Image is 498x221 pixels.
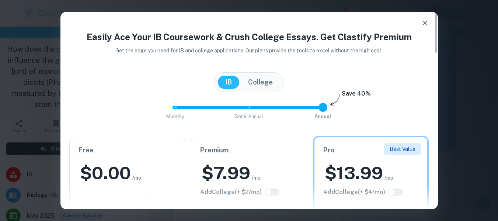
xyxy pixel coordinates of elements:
[323,145,419,155] h6: Pro
[314,114,331,119] span: Annual
[325,161,383,185] h2: $ 13.99
[390,145,415,153] p: Best Value
[241,76,280,89] button: College
[166,114,184,119] span: Monthly
[384,174,393,182] span: /mo
[69,30,429,44] h4: Easily Ace Your IB Coursework & Crush College Essays. Get Clastify Premium
[105,46,393,55] p: Get the edge you need for IB and college applications. Our plans provide the tools to excel witho...
[330,94,340,106] img: subscription-arrow.svg
[202,161,250,185] h2: $ 7.99
[218,76,239,89] button: IB
[132,174,141,182] span: /mo
[200,145,298,155] h6: Premium
[342,89,371,102] h6: Save 40%
[252,174,261,182] span: /mo
[235,114,263,119] span: Semi-Annual
[79,145,176,155] h6: Free
[80,161,131,185] h2: $ 0.00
